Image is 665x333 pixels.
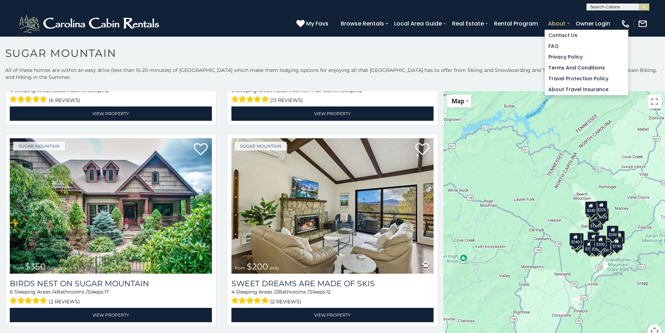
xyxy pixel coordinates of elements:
div: $240 [570,233,582,246]
span: 17 [104,289,109,295]
span: 5 [231,87,234,94]
img: White-1-2.png [17,13,162,34]
span: 6 [10,289,13,295]
span: Map [452,97,464,105]
span: 1 Half Baths / [309,87,341,94]
div: $300 [588,232,600,245]
div: $225 [596,201,607,214]
a: Rental Program [490,17,541,30]
a: About [545,17,569,30]
a: Sweet Dreams Are Made Of Skis from $200 daily [231,138,434,274]
div: $1,095 [589,217,604,230]
a: View Property [10,308,212,322]
a: Local Area Guide [391,17,445,30]
a: Terms and Conditions [545,62,628,73]
div: $200 [595,235,607,249]
a: View Property [10,106,212,121]
div: $155 [613,231,625,244]
a: Privacy Policy [545,52,628,62]
span: daily [269,265,279,271]
img: phone-regular-white.png [621,19,630,29]
div: $250 [607,225,619,239]
div: $195 [603,239,614,252]
img: mail-regular-white.png [638,19,648,29]
a: About Travel Insurance [545,84,628,95]
span: from [13,265,24,271]
img: Sweet Dreams Are Made Of Skis [231,138,434,274]
a: Real Estate [449,17,487,30]
span: 4 [53,289,57,295]
span: (2 reviews) [270,297,301,306]
div: Sleeping Areas / Bathrooms / Sleeps: [10,87,212,105]
a: Contact Us [545,30,628,41]
div: $190 [611,237,623,250]
div: Sleeping Areas / Bathrooms / Sleeps: [10,288,212,306]
a: Browse Rentals [337,17,387,30]
a: View Property [231,106,434,121]
a: Owner Login [572,17,614,30]
img: Birds Nest On Sugar Mountain [10,138,212,274]
span: $350 [25,261,46,272]
button: Change map style [447,95,471,108]
a: Add to favorites [415,142,429,157]
div: $375 [583,240,595,253]
div: Sleeping Areas / Bathrooms / Sleeps: [231,87,434,105]
a: My Favs [296,19,330,28]
span: 4 [10,87,13,94]
span: 3 [54,87,57,94]
a: View Property [231,308,434,322]
span: daily [47,265,57,271]
span: from [235,265,245,271]
span: 12 [104,87,109,94]
a: Sweet Dreams Are Made Of Skis [231,279,434,288]
a: Sugar Mountain [13,142,65,150]
span: (13 reviews) [270,96,303,105]
a: Add to favorites [194,142,208,157]
a: Birds Nest On Sugar Mountain [10,279,212,288]
button: Toggle fullscreen view [648,95,662,109]
div: Sleeping Areas / Bathrooms / Sleeps: [231,288,434,306]
a: Travel Protection Policy [545,73,628,84]
span: 12 [357,87,362,94]
div: $190 [588,231,599,245]
a: Birds Nest On Sugar Mountain from $350 daily [10,138,212,274]
span: (6 reviews) [49,96,80,105]
span: 4 [231,289,235,295]
span: 2 [275,289,278,295]
a: FAQ [545,41,628,52]
span: My Favs [306,19,328,28]
span: (2 reviews) [49,297,80,306]
a: Sugar Mountain [235,142,287,150]
div: $240 [585,201,597,215]
span: 12 [326,289,331,295]
div: $350 [590,240,602,253]
span: 3 [275,87,278,94]
span: $200 [247,261,268,272]
div: $125 [597,208,609,221]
